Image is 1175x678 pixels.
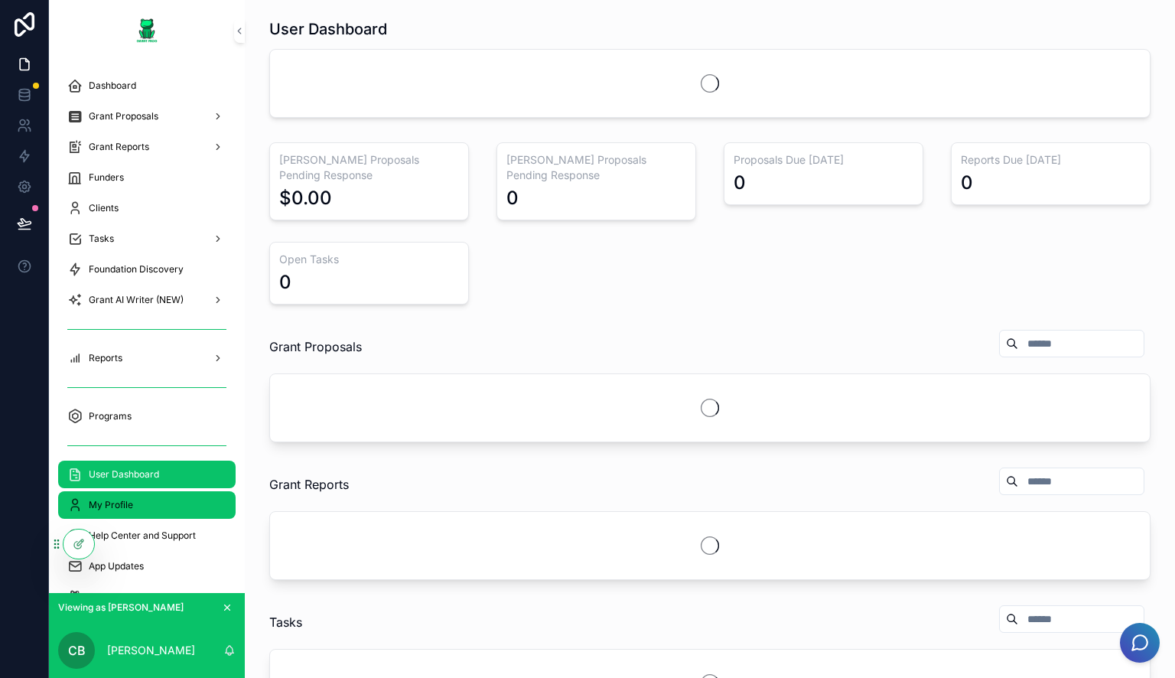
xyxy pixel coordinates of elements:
a: Help Center and Support [58,522,236,549]
span: Grant Reports [89,141,149,153]
img: App logo [135,18,159,43]
div: scrollable content [49,61,245,593]
h3: Reports Due [DATE] [961,152,1141,168]
span: Grant Reports [269,475,349,494]
span: Programs [89,410,132,422]
a: Upgrade [58,583,236,611]
span: Grant Proposals [89,110,158,122]
a: Dashboard [58,72,236,99]
span: Help Center and Support [89,530,196,542]
span: Grant Proposals [269,337,362,356]
p: [PERSON_NAME] [107,643,195,658]
div: 0 [961,171,973,195]
a: Clients [58,194,236,222]
span: User Dashboard [89,468,159,481]
span: Foundation Discovery [89,263,184,275]
span: Reports [89,352,122,364]
div: 0 [734,171,746,195]
span: App Updates [89,560,144,572]
a: My Profile [58,491,236,519]
h3: Proposals Due [DATE] [734,152,913,168]
h3: Open Tasks [279,252,459,267]
span: Tasks [269,613,302,631]
div: 0 [506,186,519,210]
span: Upgrade [89,591,126,603]
h3: [PERSON_NAME] Proposals Pending Response [279,152,459,183]
span: Viewing as [PERSON_NAME] [58,601,184,614]
div: 0 [279,270,291,295]
h1: User Dashboard [269,18,387,40]
span: Grant AI Writer (NEW) [89,294,184,306]
span: Funders [89,171,124,184]
span: My Profile [89,499,133,511]
a: Grant AI Writer (NEW) [58,286,236,314]
h3: [PERSON_NAME] Proposals Pending Response [506,152,686,183]
a: Tasks [58,225,236,253]
a: User Dashboard [58,461,236,488]
span: Dashboard [89,80,136,92]
a: Programs [58,403,236,430]
a: App Updates [58,553,236,580]
div: $0.00 [279,186,332,210]
span: Clients [89,202,119,214]
span: CB [68,641,86,660]
a: Reports [58,344,236,372]
a: Grant Reports [58,133,236,161]
a: Funders [58,164,236,191]
a: Foundation Discovery [58,256,236,283]
a: Grant Proposals [58,103,236,130]
span: Tasks [89,233,114,245]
